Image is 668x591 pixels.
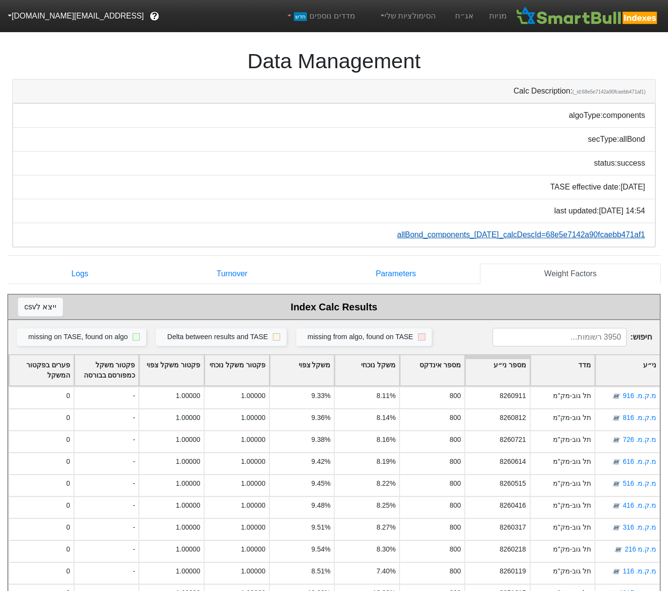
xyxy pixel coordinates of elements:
[553,566,591,576] div: תל גוב-מק"מ
[13,152,655,175] div: status: success
[499,391,526,401] div: 8260911
[377,500,396,511] div: 8.25%
[573,89,646,95] span: (_id: 68e5e7142a90fcaebb471af1 )
[553,391,591,401] div: תל גוב-מק"מ
[311,500,330,511] div: 9.48%
[66,566,70,576] div: 0
[205,355,269,385] div: Toggle SortBy
[623,392,656,400] a: מ.ק.מ. 916
[13,175,655,199] div: TASE effective date: [DATE]
[74,496,139,518] div: -
[623,523,656,531] a: מ.ק.מ. 316
[400,355,464,385] div: Toggle SortBy
[499,435,526,445] div: 8260721
[66,500,70,511] div: 0
[611,523,621,533] img: tase link
[553,457,591,467] div: תל גוב-מק"מ
[74,452,139,474] div: -
[397,230,645,239] a: allBond_components_[DATE]_calcDescId=68e5e7142a90fcaebb471af1
[450,391,461,401] div: 800
[450,500,461,511] div: 800
[74,386,139,408] div: -
[296,328,432,346] button: missing from algo, found on TASE
[7,264,153,284] a: Logs
[167,332,268,343] div: Delta between results and TASE
[307,332,413,343] div: missing from algo, found on TASE
[66,522,70,533] div: 0
[499,478,526,489] div: 8260515
[623,479,656,487] a: מ.ק.מ. 516
[335,355,399,385] div: Toggle SortBy
[611,391,621,401] img: tase link
[241,544,266,554] div: 1.00000
[156,328,286,346] button: Delta between results and TASE
[18,300,650,314] div: Index Calc Results
[74,562,139,584] div: -
[450,478,461,489] div: 800
[623,567,656,575] a: מ.ק.מ. 116
[553,435,591,445] div: תל גוב-מק"מ
[553,413,591,423] div: תל גוב-מק"מ
[66,544,70,554] div: 0
[553,522,591,533] div: תל גוב-מק"מ
[282,6,359,26] a: מדדים נוספיםחדש
[176,435,200,445] div: 1.00000
[480,264,661,284] a: Weight Factors
[176,457,200,467] div: 1.00000
[312,264,480,284] a: Parameters
[74,518,139,540] div: -
[241,500,266,511] div: 1.00000
[499,500,526,511] div: 8260416
[553,500,591,511] div: תל גוב-מק"מ
[241,391,266,401] div: 1.00000
[176,478,200,489] div: 1.00000
[176,413,200,423] div: 1.00000
[450,566,461,576] div: 800
[66,413,70,423] div: 0
[493,328,652,346] span: חיפוש :
[241,413,266,423] div: 1.00000
[311,478,330,489] div: 9.45%
[241,566,266,576] div: 1.00000
[153,264,312,284] a: Turnover
[499,544,526,554] div: 8260218
[241,435,266,445] div: 1.00000
[176,566,200,576] div: 1.00000
[152,10,157,23] span: ?
[377,522,396,533] div: 8.27%
[623,436,656,443] a: מ.ק.מ. 726
[13,128,655,152] div: secType: allBond
[311,413,330,423] div: 9.36%
[623,414,656,421] a: מ.ק.מ. 816
[553,478,591,489] div: תל גוב-מק"מ
[611,479,621,489] img: tase link
[515,6,660,26] img: SmartBull
[450,522,461,533] div: 800
[465,355,530,385] div: Toggle SortBy
[499,457,526,467] div: 8260614
[176,522,200,533] div: 1.00000
[241,478,266,489] div: 1.00000
[139,355,204,385] div: Toggle SortBy
[13,199,655,223] div: last updated: [DATE] 14:54
[499,566,526,576] div: 8260119
[176,544,200,554] div: 1.00000
[499,413,526,423] div: 8260812
[623,501,656,509] a: מ.ק.מ. 416
[294,12,307,21] span: חדש
[176,500,200,511] div: 1.00000
[17,328,146,346] button: missing on TASE, found on algo
[66,478,70,489] div: 0
[377,413,396,423] div: 8.14%
[611,501,621,511] img: tase link
[13,103,655,128] div: algoType: components
[18,298,63,316] button: ייצא לcsv
[493,328,626,346] input: 3950 רשומות...
[611,413,621,423] img: tase link
[553,544,591,554] div: תל גוב-מק"מ
[377,457,396,467] div: 8.19%
[74,540,139,562] div: -
[450,413,461,423] div: 800
[7,49,661,74] h1: Data Management
[74,408,139,430] div: -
